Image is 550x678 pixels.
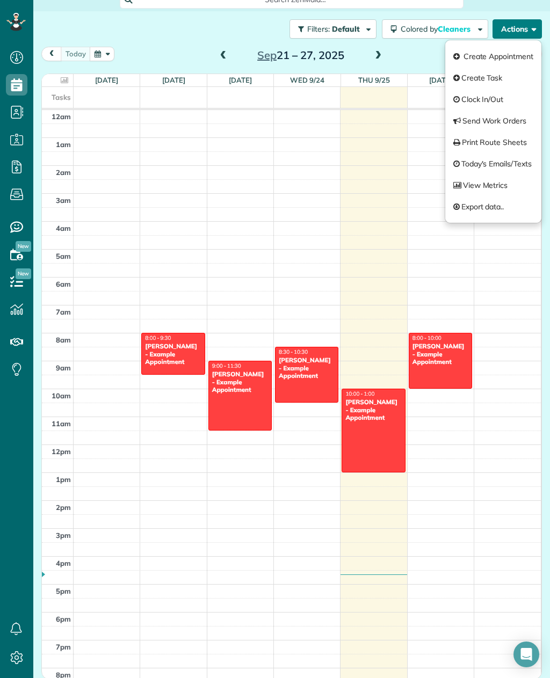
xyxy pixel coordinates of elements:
span: 10:00 - 1:00 [345,390,374,397]
h2: 21 – 27, 2025 [234,49,368,61]
span: Default [332,24,360,34]
span: 11am [52,419,71,428]
span: 5pm [56,587,71,595]
button: today [61,47,91,61]
span: 1pm [56,475,71,484]
span: 3am [56,196,71,205]
span: 2am [56,168,71,177]
div: [PERSON_NAME] - Example Appointment [345,398,402,421]
span: New [16,241,31,252]
button: Actions [493,19,542,39]
a: [DATE] [429,76,452,84]
a: [DATE] [229,76,252,84]
button: Colored byCleaners [382,19,488,39]
span: 6pm [56,615,71,623]
a: [DATE] [95,76,118,84]
div: [PERSON_NAME] - Example Appointment [412,342,469,366]
div: [PERSON_NAME] - Example Appointment [144,342,201,366]
button: Filters: Default [290,19,377,39]
div: [PERSON_NAME] - Example Appointment [212,370,269,393]
span: Sep [257,48,277,62]
span: 7pm [56,643,71,651]
span: 8:00 - 10:00 [412,334,442,341]
a: Clock In/Out [445,89,541,110]
span: 10am [52,391,71,400]
span: 4pm [56,559,71,567]
a: Filters: Default [284,19,377,39]
span: 8:00 - 9:30 [145,334,171,341]
span: 9:00 - 11:30 [212,362,241,369]
a: Print Route Sheets [445,132,541,153]
a: Wed 9/24 [290,76,324,84]
span: 8:30 - 10:30 [279,348,308,355]
span: 4am [56,224,71,232]
span: 12am [52,112,71,121]
span: 3pm [56,531,71,540]
div: [PERSON_NAME] - Example Appointment [278,356,335,380]
button: prev [41,47,62,61]
span: 12pm [52,447,71,456]
span: 5am [56,252,71,260]
a: Send Work Orders [445,110,541,132]
a: Today's Emails/Texts [445,153,541,174]
span: 8am [56,336,71,344]
span: Colored by [401,24,474,34]
a: Thu 9/25 [358,76,390,84]
span: 2pm [56,503,71,512]
span: Cleaners [438,24,472,34]
span: New [16,268,31,279]
span: 7am [56,308,71,316]
a: [DATE] [162,76,185,84]
span: Filters: [307,24,330,34]
a: Create Task [445,67,541,89]
span: Tasks [52,93,71,101]
span: 1am [56,140,71,149]
span: 9am [56,363,71,372]
span: 6am [56,280,71,288]
a: View Metrics [445,174,541,196]
div: Open Intercom Messenger [513,641,539,667]
a: Create Appointment [445,46,541,67]
a: Export data.. [445,196,541,217]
